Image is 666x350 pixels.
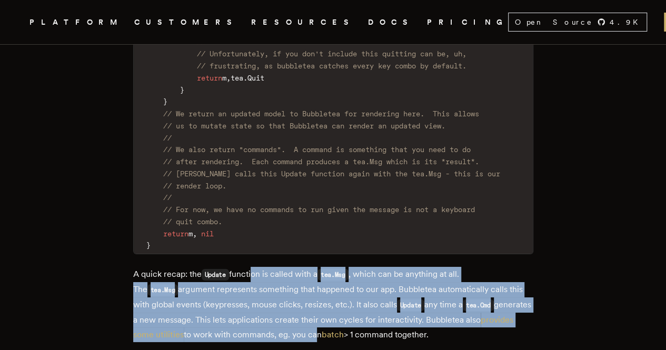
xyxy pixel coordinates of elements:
[163,97,167,106] span: }
[226,74,231,82] span: ,
[610,17,644,27] span: 4.9 K
[317,269,349,281] code: tea.Msg
[202,269,229,281] code: Update
[188,229,193,238] span: m
[427,16,508,29] a: PRICING
[251,16,355,29] button: RESOURCES
[163,229,188,238] span: return
[197,74,222,82] span: return
[368,16,414,29] a: DOCS
[193,229,197,238] span: ,
[515,17,593,27] span: Open Source
[147,284,178,296] code: tea.Msg
[134,16,238,29] a: CUSTOMERS
[163,193,172,202] span: //
[163,205,475,214] span: // For now, we have no commands to run given the message is not a keyboard
[197,62,466,70] span: // frustrating, as bubbletea catches every key combo by default.
[243,74,247,82] span: .
[463,299,494,311] code: tea.Cmd
[397,299,424,311] code: Update
[163,122,445,130] span: // us to mutate state so that Bubbletea can render an updated view.
[163,169,500,178] span: // [PERSON_NAME] calls this Update function again with the tea.Msg - this is our
[231,74,243,82] span: tea
[163,145,471,154] span: // We also return "commands". A command is something that you need to do
[163,134,172,142] span: //
[29,16,122,29] button: PLATFORM
[163,182,226,190] span: // render loop.
[163,217,222,226] span: // quit combo.
[163,109,479,118] span: // We return an updated model to Bubbletea for rendering here. This allows
[222,74,226,82] span: m
[201,229,214,238] span: nil
[146,241,151,249] span: }
[247,74,264,82] span: Quit
[197,38,205,46] span: //
[163,157,479,166] span: // after rendering. Each command produces a tea.Msg which is its *result*.
[180,86,184,94] span: }
[197,49,466,58] span: // Unfortunately, if you don't include this quitting can be, uh,
[322,329,344,339] a: batch
[133,267,533,342] p: A quick recap: the function is called with a , which can be anything at all. The argument represe...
